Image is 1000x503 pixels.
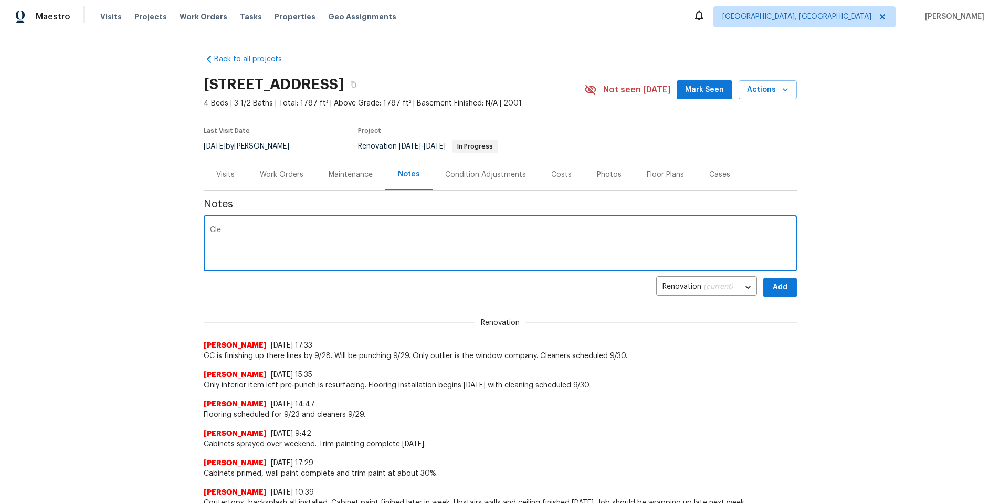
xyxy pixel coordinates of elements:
[739,80,797,100] button: Actions
[210,226,791,263] textarea: Cle
[271,401,315,408] span: [DATE] 14:47
[204,140,302,153] div: by [PERSON_NAME]
[603,85,670,95] span: Not seen [DATE]
[204,79,344,90] h2: [STREET_ADDRESS]
[216,170,235,180] div: Visits
[358,143,498,150] span: Renovation
[204,340,267,351] span: [PERSON_NAME]
[722,12,871,22] span: [GEOGRAPHIC_DATA], [GEOGRAPHIC_DATA]
[453,143,497,150] span: In Progress
[100,12,122,22] span: Visits
[36,12,70,22] span: Maestro
[204,399,267,410] span: [PERSON_NAME]
[180,12,227,22] span: Work Orders
[763,278,797,297] button: Add
[275,12,315,22] span: Properties
[747,83,788,97] span: Actions
[204,410,797,420] span: Flooring scheduled for 9/23 and cleaners 9/29.
[204,143,226,150] span: [DATE]
[475,318,526,328] span: Renovation
[271,459,313,467] span: [DATE] 17:29
[271,342,312,349] span: [DATE] 17:33
[328,12,396,22] span: Geo Assignments
[329,170,373,180] div: Maintenance
[399,143,446,150] span: -
[204,468,797,479] span: Cabinets primed, wall paint complete and trim paint at about 30%.
[677,80,732,100] button: Mark Seen
[240,13,262,20] span: Tasks
[445,170,526,180] div: Condition Adjustments
[204,370,267,380] span: [PERSON_NAME]
[204,428,267,439] span: [PERSON_NAME]
[204,380,797,391] span: Only interior item left pre-punch is resurfacing. Flooring installation begins [DATE] with cleani...
[656,275,757,300] div: Renovation (current)
[685,83,724,97] span: Mark Seen
[399,143,421,150] span: [DATE]
[204,199,797,209] span: Notes
[398,169,420,180] div: Notes
[344,75,363,94] button: Copy Address
[204,487,267,498] span: [PERSON_NAME]
[772,281,788,294] span: Add
[709,170,730,180] div: Cases
[647,170,684,180] div: Floor Plans
[204,351,797,361] span: GC is finishing up there lines by 9/28. Will be punching 9/29. Only outlier is the window company...
[703,283,733,290] span: (current)
[271,489,314,496] span: [DATE] 10:39
[271,430,311,437] span: [DATE] 9:42
[204,439,797,449] span: Cabinets sprayed over weekend. Trim painting complete [DATE].
[134,12,167,22] span: Projects
[204,128,250,134] span: Last Visit Date
[204,458,267,468] span: [PERSON_NAME]
[921,12,984,22] span: [PERSON_NAME]
[424,143,446,150] span: [DATE]
[260,170,303,180] div: Work Orders
[597,170,622,180] div: Photos
[358,128,381,134] span: Project
[271,371,312,379] span: [DATE] 15:35
[204,98,584,109] span: 4 Beds | 3 1/2 Baths | Total: 1787 ft² | Above Grade: 1787 ft² | Basement Finished: N/A | 2001
[204,54,304,65] a: Back to all projects
[551,170,572,180] div: Costs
